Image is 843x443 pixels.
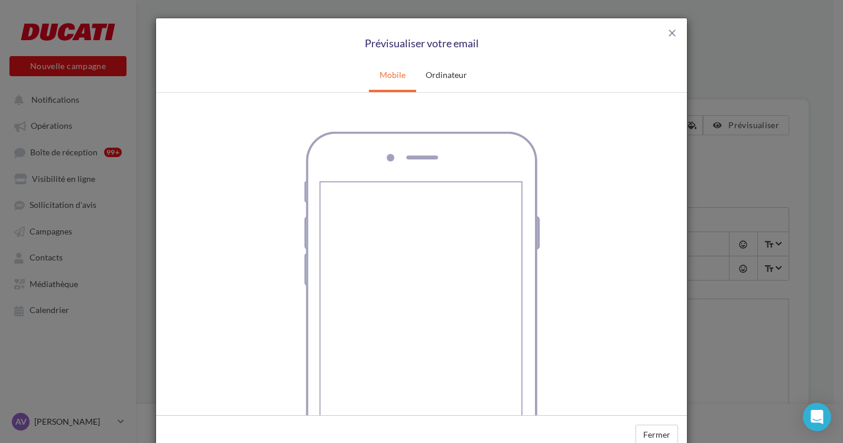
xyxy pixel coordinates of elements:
[666,27,678,39] span: close
[803,403,831,431] div: Open Intercom Messenger
[372,60,413,90] a: Mobile
[419,60,474,90] a: Ordinateur
[165,36,678,51] div: Prévisualiser votre email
